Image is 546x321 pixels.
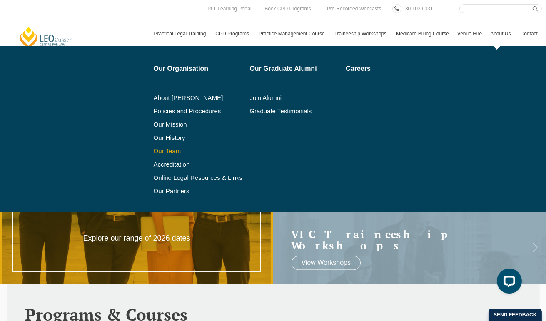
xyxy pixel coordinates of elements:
[154,134,244,141] a: Our History
[211,22,254,46] a: CPD Programs
[82,234,191,243] p: Explore our range of 2026 dates
[516,22,542,46] a: Contact
[249,108,340,114] a: Graduate Testimonials
[154,148,244,154] a: Our Team
[490,265,525,300] iframe: LiveChat chat widget
[325,4,384,13] a: Pre-Recorded Webcasts
[154,108,244,114] a: Policies and Procedures
[392,22,453,46] a: Medicare Billing Course
[346,65,421,72] a: Careers
[154,65,244,72] a: Our Organisation
[254,22,330,46] a: Practice Management Course
[453,22,486,46] a: Venue Hire
[154,188,244,194] a: Our Partners
[330,22,392,46] a: Traineeship Workshops
[19,26,74,50] a: [PERSON_NAME] Centre for Law
[400,4,435,13] a: 1300 039 031
[292,256,361,270] a: View Workshops
[154,161,244,168] a: Accreditation
[262,4,313,13] a: Book CPD Programs
[486,22,516,46] a: About Us
[292,229,511,251] a: VIC Traineeship Workshops
[154,174,244,181] a: Online Legal Resources & Links
[154,95,244,101] a: About [PERSON_NAME]
[205,4,254,13] a: PLT Learning Portal
[150,22,212,46] a: Practical Legal Training
[249,95,340,101] a: Join Alumni
[154,121,223,128] a: Our Mission
[249,65,340,72] a: Our Graduate Alumni
[402,6,433,12] span: 1300 039 031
